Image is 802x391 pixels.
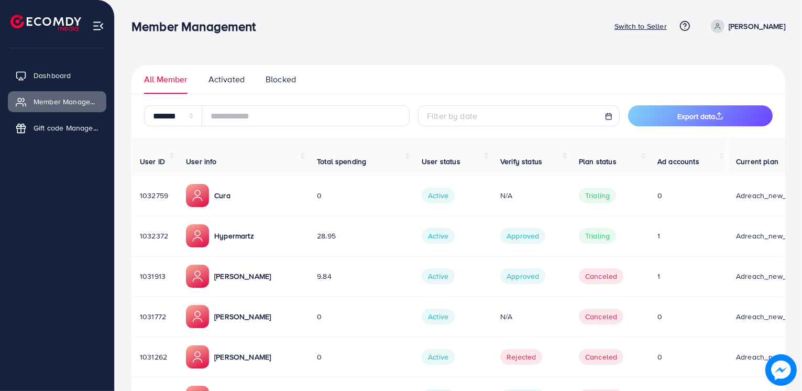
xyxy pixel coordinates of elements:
[34,123,98,133] span: Gift code Management
[34,70,71,81] span: Dashboard
[140,231,168,241] span: 1032372
[427,110,477,122] span: Filter by date
[10,15,81,31] img: logo
[579,268,623,284] span: canceled
[579,309,623,324] span: canceled
[214,230,254,242] p: Hypermartz
[186,265,209,288] img: ic-member-manager.00abd3e0.svg
[186,345,209,368] img: ic-member-manager.00abd3e0.svg
[140,156,165,167] span: User ID
[579,156,617,167] span: Plan status
[579,188,616,203] span: trialing
[317,352,322,362] span: 0
[92,20,104,32] img: menu
[677,111,723,122] span: Export data
[144,73,188,85] span: All Member
[422,228,455,244] span: Active
[422,309,455,324] span: Active
[657,231,660,241] span: 1
[422,188,455,203] span: Active
[500,311,512,322] span: N/A
[34,96,98,107] span: Member Management
[628,105,773,126] button: Export data
[8,65,106,86] a: Dashboard
[317,311,322,322] span: 0
[500,228,545,244] span: Approved
[500,349,542,365] span: Rejected
[208,73,245,85] span: Activated
[765,354,797,386] img: image
[140,311,166,322] span: 1031772
[729,20,785,32] p: [PERSON_NAME]
[317,231,336,241] span: 28.95
[186,224,209,247] img: ic-member-manager.00abd3e0.svg
[579,349,623,365] span: canceled
[736,156,778,167] span: Current plan
[317,190,322,201] span: 0
[214,351,271,363] p: [PERSON_NAME]
[186,156,216,167] span: User info
[422,268,455,284] span: Active
[131,19,265,34] h3: Member Management
[500,190,512,201] span: N/A
[8,117,106,138] a: Gift code Management
[317,271,332,281] span: 9.84
[500,156,542,167] span: Verify status
[8,91,106,112] a: Member Management
[140,352,167,362] span: 1031262
[214,270,271,283] p: [PERSON_NAME]
[140,190,168,201] span: 1032759
[657,190,662,201] span: 0
[317,156,366,167] span: Total spending
[140,271,166,281] span: 1031913
[186,305,209,328] img: ic-member-manager.00abd3e0.svg
[500,268,545,284] span: Approved
[657,311,662,322] span: 0
[657,156,699,167] span: Ad accounts
[579,228,616,244] span: trialing
[266,73,296,85] span: Blocked
[422,349,455,365] span: Active
[186,184,209,207] img: ic-member-manager.00abd3e0.svg
[657,271,660,281] span: 1
[214,189,230,202] p: Cura
[657,352,662,362] span: 0
[422,156,460,167] span: User status
[614,20,667,32] p: Switch to Seller
[707,19,785,33] a: [PERSON_NAME]
[214,310,271,323] p: [PERSON_NAME]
